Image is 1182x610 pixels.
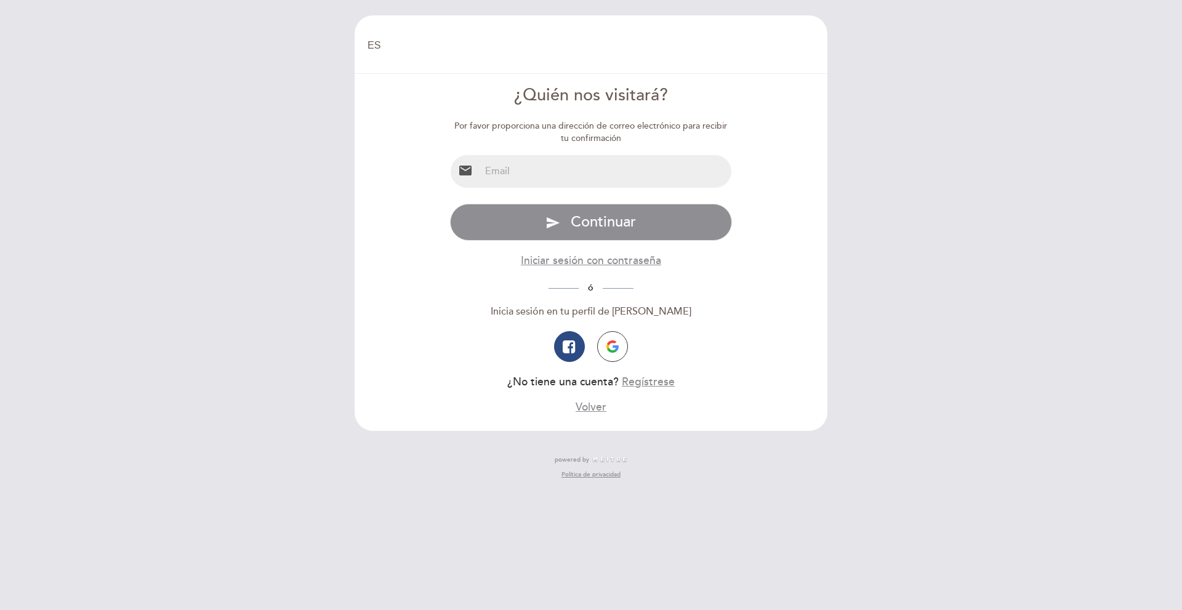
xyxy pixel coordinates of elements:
input: Email [480,155,732,188]
img: icon-google.png [606,340,619,353]
div: ¿Quién nos visitará? [450,84,733,108]
span: ¿No tiene una cuenta? [507,375,619,388]
span: ó [579,283,603,293]
i: send [545,215,560,230]
a: Política de privacidad [561,470,621,479]
span: Continuar [571,213,636,231]
a: powered by [555,455,627,464]
img: MEITRE [592,457,627,463]
span: powered by [555,455,589,464]
div: Inicia sesión en tu perfil de [PERSON_NAME] [450,305,733,319]
button: send Continuar [450,204,733,241]
i: email [458,163,473,178]
button: Volver [576,399,606,415]
button: Regístrese [622,374,675,390]
button: Iniciar sesión con contraseña [521,253,661,268]
div: Por favor proporciona una dirección de correo electrónico para recibir tu confirmación [450,120,733,145]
